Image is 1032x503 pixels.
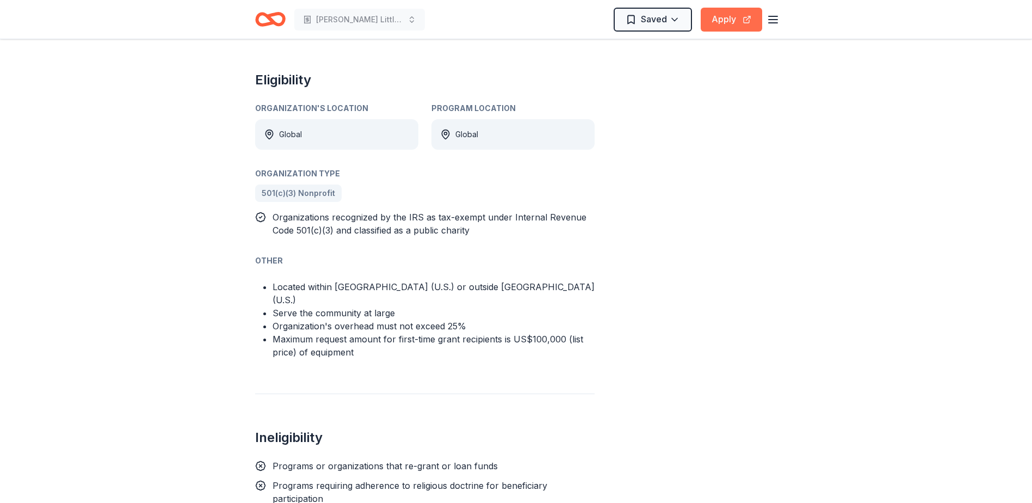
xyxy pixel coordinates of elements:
button: Saved [614,8,692,32]
span: Organizations recognized by the IRS as tax-exempt under Internal Revenue Code 501(c)(3) and class... [273,212,586,236]
span: [PERSON_NAME] Little Angels Program [316,13,403,26]
div: Program Location [431,102,595,115]
h2: Ineligibility [255,429,595,446]
h2: Eligibility [255,71,595,89]
div: Global [455,128,478,141]
li: Organization's overhead must not exceed 25% [273,320,595,333]
button: Apply [701,8,762,32]
span: Programs or organizations that re-grant or loan funds [273,461,498,471]
span: Saved [641,12,667,26]
div: Global [279,128,302,141]
a: Home [255,7,286,32]
span: 501(c)(3) Nonprofit [262,187,335,200]
div: Other [255,254,595,267]
li: Maximum request amount for first-time grant recipients is US$100,000 (list price) of equipment [273,333,595,359]
div: Organization Type [255,167,595,180]
a: 501(c)(3) Nonprofit [255,185,342,202]
div: Organization's Location [255,102,418,115]
button: [PERSON_NAME] Little Angels Program [294,9,425,30]
li: Located within [GEOGRAPHIC_DATA] (U.S.) or outside [GEOGRAPHIC_DATA] (U.S.) [273,280,595,306]
li: Serve the community at large [273,306,595,320]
